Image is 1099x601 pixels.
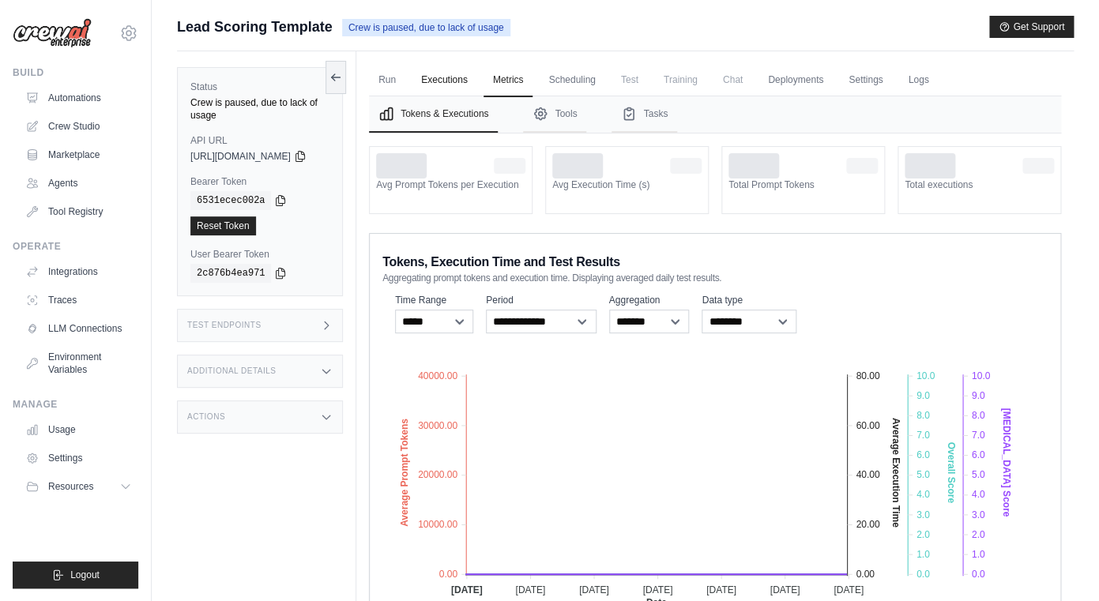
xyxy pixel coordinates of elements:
dt: Total executions [905,178,1054,191]
span: [URL][DOMAIN_NAME] [190,150,291,163]
a: Run [369,64,405,97]
h3: Additional Details [187,366,276,376]
tspan: [DATE] [515,584,545,595]
tspan: 9.0 [916,390,930,401]
text: [MEDICAL_DATA] Score [1000,408,1011,517]
tspan: 9.0 [972,390,985,401]
a: Integrations [19,259,138,284]
code: 6531ecec002a [190,191,271,210]
span: Tokens, Execution Time and Test Results [382,253,620,272]
tspan: 0.0 [916,569,930,580]
tspan: 6.0 [916,449,930,460]
div: Operate [13,240,138,253]
div: Build [13,66,138,79]
a: Usage [19,417,138,442]
span: Resources [48,480,93,493]
label: Status [190,81,329,93]
a: Automations [19,85,138,111]
a: Agents [19,171,138,196]
tspan: 3.0 [972,509,985,520]
a: Deployments [758,64,833,97]
tspan: 3.0 [916,509,930,520]
tspan: 5.0 [972,469,985,480]
tspan: 1.0 [972,549,985,560]
span: Test [612,64,648,96]
tspan: 5.0 [916,469,930,480]
tspan: 1.0 [916,549,930,560]
nav: Tabs [369,96,1061,133]
tspan: 80.00 [856,370,879,381]
tspan: 0.00 [439,569,458,580]
iframe: Chat Widget [1020,525,1099,601]
tspan: 60.00 [856,419,879,430]
img: Logo [13,18,92,48]
tspan: [DATE] [451,584,483,595]
tspan: [DATE] [579,584,609,595]
a: Logs [898,64,938,97]
tspan: 20000.00 [418,469,457,480]
button: Get Support [989,16,1074,38]
tspan: 8.0 [916,410,930,421]
a: Executions [412,64,477,97]
label: Time Range [395,294,473,306]
tspan: 20.00 [856,519,879,530]
tspan: 10.0 [916,370,935,381]
dt: Avg Execution Time (s) [552,178,702,191]
code: 2c876b4ea971 [190,264,271,283]
a: Settings [839,64,892,97]
h3: Test Endpoints [187,321,262,330]
span: Logout [70,569,100,581]
button: Tasks [612,96,677,133]
div: Crew is paused, due to lack of usage [190,96,329,122]
tspan: 7.0 [916,430,930,441]
span: Chat is not available until the deployment is complete [713,64,752,96]
a: Tool Registry [19,199,138,224]
a: Scheduling [539,64,604,97]
label: User Bearer Token [190,248,329,261]
button: Tools [523,96,586,133]
tspan: 2.0 [972,528,985,539]
label: Period [486,294,596,306]
a: Environment Variables [19,344,138,382]
tspan: 6.0 [972,449,985,460]
label: API URL [190,134,329,147]
text: Average Execution Time [890,418,901,528]
label: Bearer Token [190,175,329,188]
a: Marketplace [19,142,138,167]
tspan: 0.00 [856,569,875,580]
text: Overall Score [945,442,956,504]
tspan: [DATE] [834,584,864,595]
button: Tokens & Executions [369,96,498,133]
tspan: 2.0 [916,528,930,539]
a: Traces [19,287,138,313]
button: Resources [19,474,138,499]
dt: Total Prompt Tokens [728,178,878,191]
label: Aggregation [609,294,690,306]
tspan: 10000.00 [418,519,457,530]
a: LLM Connections [19,316,138,341]
h3: Actions [187,412,225,422]
tspan: 40000.00 [418,370,457,381]
dt: Avg Prompt Tokens per Execution [376,178,525,191]
tspan: 30000.00 [418,419,457,430]
span: Training is not available until the deployment is complete [654,64,707,96]
div: Manage [13,398,138,411]
tspan: 10.0 [972,370,991,381]
text: Average Prompt Tokens [399,419,410,527]
label: Data type [702,294,796,306]
span: Lead Scoring Template [177,16,333,38]
tspan: 4.0 [972,489,985,500]
a: Metrics [484,64,533,97]
button: Logout [13,562,138,588]
tspan: 40.00 [856,469,879,480]
tspan: [DATE] [642,584,672,595]
a: Reset Token [190,216,256,235]
a: Settings [19,445,138,471]
span: Crew is paused, due to lack of usage [342,19,510,36]
tspan: [DATE] [770,584,800,595]
tspan: 4.0 [916,489,930,500]
tspan: [DATE] [706,584,736,595]
tspan: 0.0 [972,569,985,580]
span: Aggregating prompt tokens and execution time. Displaying averaged daily test results. [382,272,721,284]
